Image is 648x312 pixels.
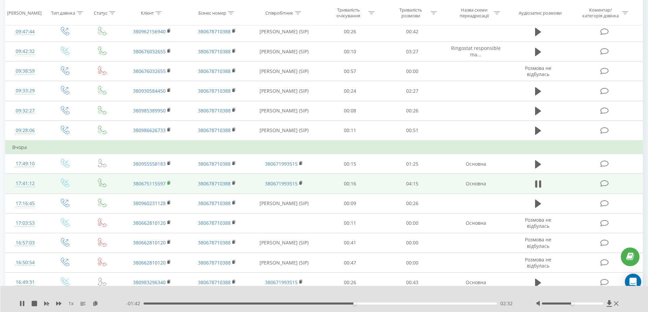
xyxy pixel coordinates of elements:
[198,180,231,187] a: 380678710388
[381,22,444,41] td: 00:42
[525,256,551,269] span: Розмова не відбулась
[381,154,444,174] td: 01:25
[249,194,319,213] td: [PERSON_NAME] (SIP)
[12,197,38,210] div: 17:16:45
[7,10,41,16] div: [PERSON_NAME]
[319,22,381,41] td: 00:26
[265,279,298,286] a: 380671993515
[443,174,508,194] td: Основна
[51,10,75,16] div: Тип дзвінка
[198,28,231,35] a: 380678710388
[249,81,319,101] td: [PERSON_NAME] (SIP)
[319,42,381,61] td: 00:10
[133,88,166,94] a: 380930584450
[133,107,166,114] a: 380985389950
[625,274,641,290] div: Open Intercom Messenger
[330,7,367,19] div: Тривалість очікування
[133,180,166,187] a: 380675115597
[5,141,643,154] td: Вчора
[525,65,551,77] span: Розмова не відбулась
[198,259,231,266] a: 380678710388
[198,239,231,246] a: 380678710388
[133,239,166,246] a: 380662810120
[12,65,38,78] div: 09:38:59
[500,300,513,307] span: 02:32
[319,121,381,141] td: 00:11
[443,213,508,233] td: Основна
[198,200,231,206] a: 380678710388
[12,124,38,137] div: 09:28:06
[198,10,226,16] div: Бізнес номер
[133,127,166,133] a: 380986626733
[133,161,166,167] a: 380955558183
[319,253,381,273] td: 00:47
[381,101,444,121] td: 00:26
[249,101,319,121] td: [PERSON_NAME] (SIP)
[198,48,231,55] a: 380678710388
[133,259,166,266] a: 380662810120
[571,302,574,305] div: Accessibility label
[456,7,492,19] div: Назва схеми переадресації
[249,233,319,253] td: [PERSON_NAME] (SIP)
[319,81,381,101] td: 00:24
[319,213,381,233] td: 00:11
[249,22,319,41] td: [PERSON_NAME] (SIP)
[381,233,444,253] td: 00:00
[265,161,298,167] a: 380671993515
[381,42,444,61] td: 03:27
[249,42,319,61] td: [PERSON_NAME] (SIP)
[381,213,444,233] td: 00:00
[12,276,38,289] div: 16:49:31
[12,45,38,58] div: 09:42:32
[353,302,356,305] div: Accessibility label
[126,300,144,307] span: - 01:42
[12,157,38,170] div: 17:49:10
[249,61,319,81] td: [PERSON_NAME] (SIP)
[133,200,166,206] a: 380960231128
[319,233,381,253] td: 00:41
[12,177,38,190] div: 17:41:12
[381,61,444,81] td: 00:00
[12,236,38,250] div: 16:57:03
[265,180,298,187] a: 380671993515
[381,174,444,194] td: 04:15
[381,121,444,141] td: 00:51
[381,81,444,101] td: 02:27
[319,174,381,194] td: 00:16
[319,61,381,81] td: 00:57
[198,279,231,286] a: 380678710388
[12,217,38,230] div: 17:03:53
[319,154,381,174] td: 00:15
[12,104,38,117] div: 09:32:27
[249,253,319,273] td: [PERSON_NAME] (SIP)
[133,68,166,74] a: 380676032655
[141,10,154,16] div: Клієнт
[319,194,381,213] td: 00:09
[198,107,231,114] a: 380678710388
[68,300,73,307] span: 1 x
[525,236,551,249] span: Розмова не відбулась
[12,84,38,97] div: 09:33:29
[94,10,107,16] div: Статус
[133,220,166,226] a: 380662810120
[519,10,562,16] div: Аудіозапис розмови
[319,101,381,121] td: 00:08
[525,217,551,229] span: Розмова не відбулась
[581,7,620,19] div: Коментар/категорія дзвінка
[12,25,38,38] div: 09:47:44
[451,45,501,57] span: Ringostat responsible ma...
[198,88,231,94] a: 380678710388
[198,161,231,167] a: 380678710388
[381,194,444,213] td: 00:26
[443,154,508,174] td: Основна
[198,220,231,226] a: 380678710388
[393,7,429,19] div: Тривалість розмови
[381,273,444,292] td: 00:43
[12,256,38,269] div: 16:50:54
[265,10,293,16] div: Співробітник
[381,253,444,273] td: 00:00
[198,127,231,133] a: 380678710388
[198,68,231,74] a: 380678710388
[443,273,508,292] td: Основна
[249,121,319,141] td: [PERSON_NAME] (SIP)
